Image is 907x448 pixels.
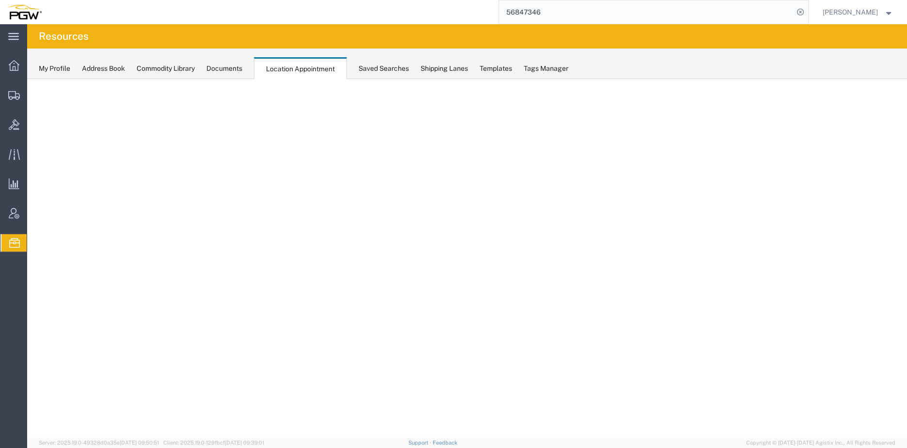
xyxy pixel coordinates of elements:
span: [DATE] 09:50:51 [120,440,159,446]
div: Templates [480,64,512,74]
div: My Profile [39,64,70,74]
span: Client: 2025.19.0-129fbcf [163,440,264,446]
img: logo [7,5,42,19]
button: [PERSON_NAME] [822,6,894,18]
span: [DATE] 09:39:01 [225,440,264,446]
div: Location Appointment [254,57,347,80]
div: Address Book [82,64,125,74]
h4: Resources [39,24,89,48]
a: Feedback [433,440,457,446]
span: Jesse Dawson [823,7,878,17]
span: Copyright © [DATE]-[DATE] Agistix Inc., All Rights Reserved [746,439,895,447]
iframe: FS Legacy Container [27,79,907,438]
div: Commodity Library [137,64,195,74]
div: Shipping Lanes [421,64,468,74]
span: Server: 2025.19.0-49328d0a35e [39,440,159,446]
div: Saved Searches [359,64,409,74]
div: Documents [206,64,242,74]
a: Support [408,440,433,446]
input: Search for shipment number, reference number [499,0,794,24]
div: Tags Manager [524,64,568,74]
